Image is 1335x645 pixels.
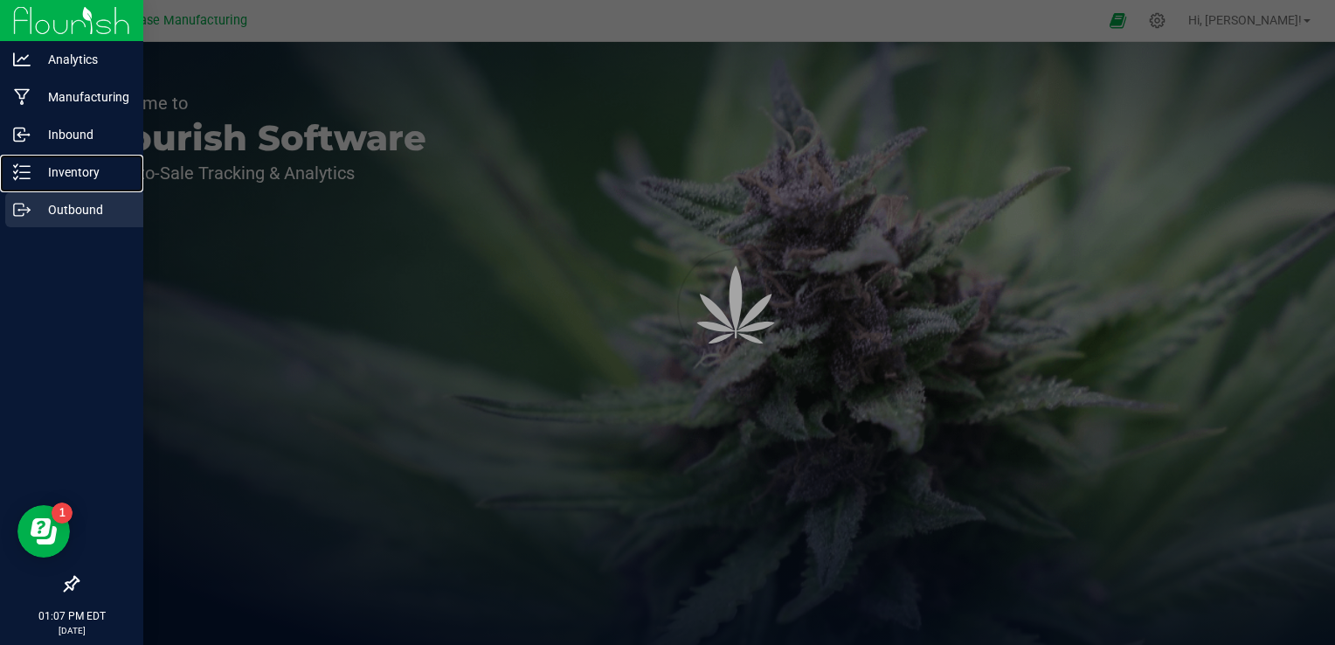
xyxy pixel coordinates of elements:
[31,199,135,220] p: Outbound
[8,608,135,624] p: 01:07 PM EDT
[13,126,31,143] inline-svg: Inbound
[31,49,135,70] p: Analytics
[13,201,31,218] inline-svg: Outbound
[31,162,135,183] p: Inventory
[13,163,31,181] inline-svg: Inventory
[13,51,31,68] inline-svg: Analytics
[17,505,70,558] iframe: Resource center
[8,624,135,637] p: [DATE]
[52,503,73,524] iframe: Resource center unread badge
[31,124,135,145] p: Inbound
[13,88,31,106] inline-svg: Manufacturing
[31,87,135,107] p: Manufacturing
